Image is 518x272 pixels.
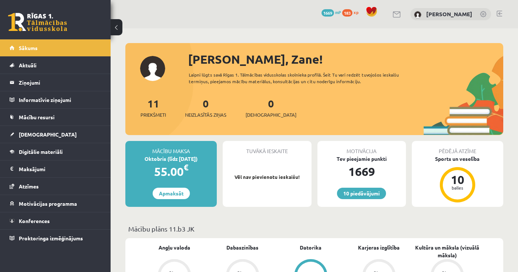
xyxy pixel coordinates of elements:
a: Maksājumi [10,160,101,177]
div: Mācību maksa [125,141,217,155]
span: Proktoringa izmēģinājums [19,235,83,241]
a: Datorika [300,244,321,251]
a: [DEMOGRAPHIC_DATA] [10,126,101,143]
div: balles [446,186,469,190]
a: Aktuāli [10,57,101,74]
a: Informatīvie ziņojumi [10,91,101,108]
span: xp [354,9,358,15]
div: [PERSON_NAME], Zane! [188,50,503,68]
span: Motivācijas programma [19,200,77,207]
div: Oktobris (līdz [DATE]) [125,155,217,163]
legend: Maksājumi [19,160,101,177]
a: Apmaksāt [153,188,190,199]
a: 11Priekšmeti [140,97,166,119]
a: Motivācijas programma [10,195,101,212]
a: Sports un veselība 10 balles [412,155,503,204]
a: 183 xp [342,9,362,15]
a: Dabaszinības [226,244,258,251]
div: 55.00 [125,163,217,180]
a: Kultūra un māksla (vizuālā māksla) [413,244,481,259]
div: Tuvākā ieskaite [223,141,311,155]
a: Angļu valoda [159,244,190,251]
a: [PERSON_NAME] [426,10,472,18]
span: 1669 [321,9,334,17]
a: Karjeras izglītība [358,244,400,251]
span: [DEMOGRAPHIC_DATA] [246,111,296,119]
a: Konferences [10,212,101,229]
img: Zane Sukse [414,11,421,18]
p: Vēl nav pievienotu ieskaišu! [226,173,307,181]
legend: Ziņojumi [19,74,101,91]
div: Pēdējā atzīme [412,141,503,155]
a: Atzīmes [10,178,101,195]
a: Mācību resursi [10,109,101,126]
div: Sports un veselība [412,155,503,163]
a: 10 piedāvājumi [337,188,386,199]
div: 1669 [317,163,406,180]
span: Konferences [19,218,50,224]
a: 1669 mP [321,9,341,15]
span: Atzīmes [19,183,39,190]
span: Neizlasītās ziņas [185,111,226,119]
span: Digitālie materiāli [19,148,63,155]
a: Sākums [10,39,101,56]
a: Digitālie materiāli [10,143,101,160]
a: 0[DEMOGRAPHIC_DATA] [246,97,296,119]
span: Mācību resursi [19,114,55,120]
span: Sākums [19,45,38,51]
a: 0Neizlasītās ziņas [185,97,226,119]
span: Aktuāli [19,62,36,68]
span: Priekšmeti [140,111,166,119]
a: Ziņojumi [10,74,101,91]
a: Rīgas 1. Tālmācības vidusskola [8,13,67,31]
div: Motivācija [317,141,406,155]
div: Laipni lūgts savā Rīgas 1. Tālmācības vidusskolas skolnieka profilā. Šeit Tu vari redzēt tuvojošo... [189,71,416,85]
p: Mācību plāns 11.b3 JK [128,224,500,234]
div: Tev pieejamie punkti [317,155,406,163]
a: Proktoringa izmēģinājums [10,230,101,247]
span: [DEMOGRAPHIC_DATA] [19,131,77,138]
span: mP [335,9,341,15]
legend: Informatīvie ziņojumi [19,91,101,108]
span: € [184,162,188,173]
span: 183 [342,9,352,17]
div: 10 [446,174,469,186]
